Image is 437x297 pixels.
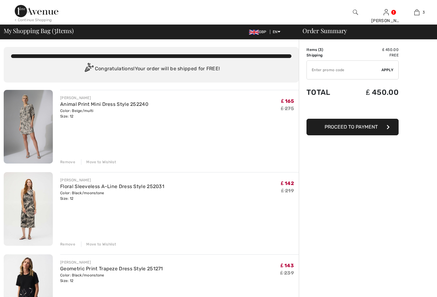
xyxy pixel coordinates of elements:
[280,270,294,276] s: ₤ 239
[60,241,75,247] div: Remove
[81,159,116,165] div: Move to Wishlist
[384,9,389,16] img: My Info
[281,188,294,194] s: ₤ 219
[281,180,294,186] span: ₤ 142
[60,108,148,119] div: Color: Beige/multi Size: 12
[281,263,294,268] span: ₤ 143
[15,5,58,17] img: 1ère Avenue
[4,172,53,246] img: Floral Sleeveless A-Line Dress Style 252031
[81,241,116,247] div: Move to Wishlist
[60,177,164,183] div: [PERSON_NAME]
[307,61,381,79] input: Promo code
[54,26,57,34] span: 3
[60,159,75,165] div: Remove
[345,52,399,58] td: Free
[423,10,425,15] span: 3
[414,9,419,16] img: My Bag
[384,9,389,15] a: Sign In
[60,183,164,189] a: Floral Sleeveless A-Line Dress Style 252031
[345,47,399,52] td: ₤ 450.00
[4,28,74,34] span: My Shopping Bag ( Items)
[60,272,163,283] div: Color: Black/moonstone Size: 12
[325,124,378,130] span: Proceed to Payment
[60,95,148,101] div: [PERSON_NAME]
[249,30,259,35] img: UK Pound
[381,67,394,73] span: Apply
[4,90,53,164] img: Animal Print Mini Dress Style 252240
[306,119,399,135] button: Proceed to Payment
[281,98,294,104] span: ₤ 165
[60,190,164,201] div: Color: Black/moonstone Size: 12
[273,30,280,34] span: EN
[402,9,432,16] a: 3
[295,28,433,34] div: Order Summary
[249,30,269,34] span: GBP
[353,9,358,16] img: search the website
[319,48,322,52] span: 3
[371,17,401,24] div: [PERSON_NAME]
[306,82,345,103] td: Total
[306,103,399,117] iframe: PayPal
[306,52,345,58] td: Shipping
[83,63,95,75] img: Congratulation2.svg
[60,260,163,265] div: [PERSON_NAME]
[60,101,148,107] a: Animal Print Mini Dress Style 252240
[11,63,291,75] div: Congratulations! Your order will be shipped for FREE!
[15,17,52,23] div: < Continue Shopping
[60,266,163,272] a: Geometric Print Trapeze Dress Style 251271
[306,47,345,52] td: Items ( )
[345,82,399,103] td: ₤ 450.00
[281,106,294,111] s: ₤ 275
